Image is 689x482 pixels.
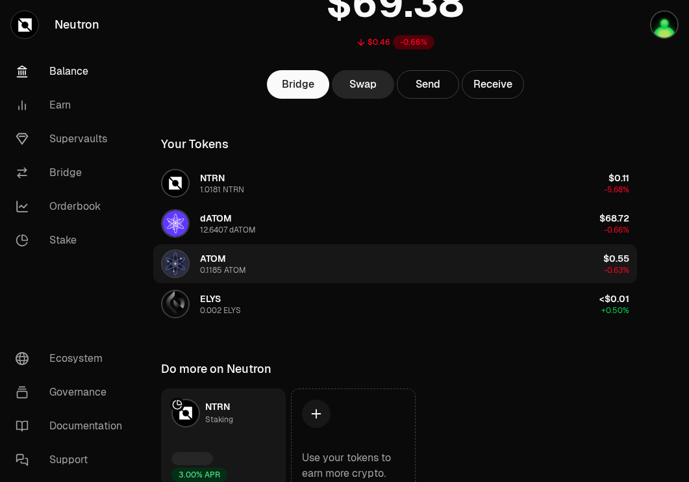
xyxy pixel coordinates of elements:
[368,37,390,47] div: $0.46
[162,210,188,236] img: dATOM Logo
[599,293,629,305] span: <$0.01
[161,135,229,153] div: Your Tokens
[462,70,524,99] button: Receive
[200,305,241,316] div: 0.002 ELYS
[200,293,221,305] span: ELYS
[332,70,394,99] a: Swap
[302,450,405,481] div: Use your tokens to earn more crypto.
[153,285,637,323] button: ELYS LogoELYS0.002 ELYS<$0.01+0.50%
[5,223,140,257] a: Stake
[5,190,140,223] a: Orderbook
[173,400,199,426] img: NTRN Logo
[200,265,246,275] div: 0.1185 ATOM
[200,212,232,224] span: dATOM
[153,204,637,243] button: dATOM LogodATOM12.6407 dATOM$68.72-0.66%
[153,164,637,203] button: NTRN LogoNTRN1.0181 NTRN$0.11-5.68%
[393,35,434,49] div: -0.66%
[162,251,188,277] img: ATOM Logo
[603,253,629,264] span: $0.55
[162,170,188,196] img: NTRN Logo
[200,253,226,264] span: ATOM
[5,409,140,443] a: Documentation
[601,305,629,316] span: +0.50%
[200,225,256,235] div: 12.6407 dATOM
[267,70,329,99] a: Bridge
[5,156,140,190] a: Bridge
[5,375,140,409] a: Governance
[200,172,225,184] span: NTRN
[171,468,227,482] div: 3.00% APR
[604,265,629,275] span: -0.63%
[161,360,271,378] div: Do more on Neutron
[205,401,230,412] span: NTRN
[5,55,140,88] a: Balance
[604,225,629,235] span: -0.66%
[5,443,140,477] a: Support
[200,184,244,195] div: 1.0181 NTRN
[5,122,140,156] a: Supervaults
[599,212,629,224] span: $68.72
[5,88,140,122] a: Earn
[608,172,629,184] span: $0.11
[205,413,233,426] div: Staking
[5,342,140,375] a: Ecosystem
[651,12,677,38] img: Atom Staking
[397,70,459,99] button: Send
[162,291,188,317] img: ELYS Logo
[153,244,637,283] button: ATOM LogoATOM0.1185 ATOM$0.55-0.63%
[604,184,629,195] span: -5.68%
